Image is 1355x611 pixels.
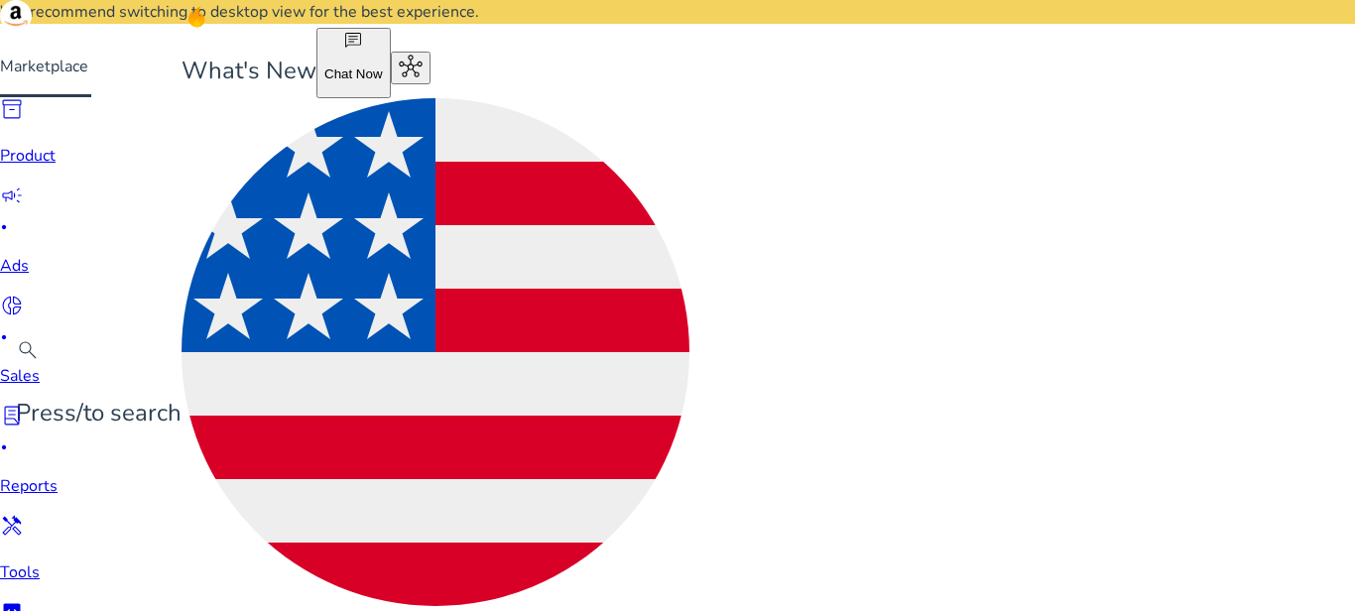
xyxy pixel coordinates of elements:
img: us.svg [182,98,689,606]
span: What's New [182,55,316,86]
button: hub [391,52,431,84]
span: chat [343,31,363,51]
button: chatChat Now [316,28,391,98]
p: Press to search [16,396,182,430]
span: hub [399,55,423,78]
p: Chat Now [324,66,383,81]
